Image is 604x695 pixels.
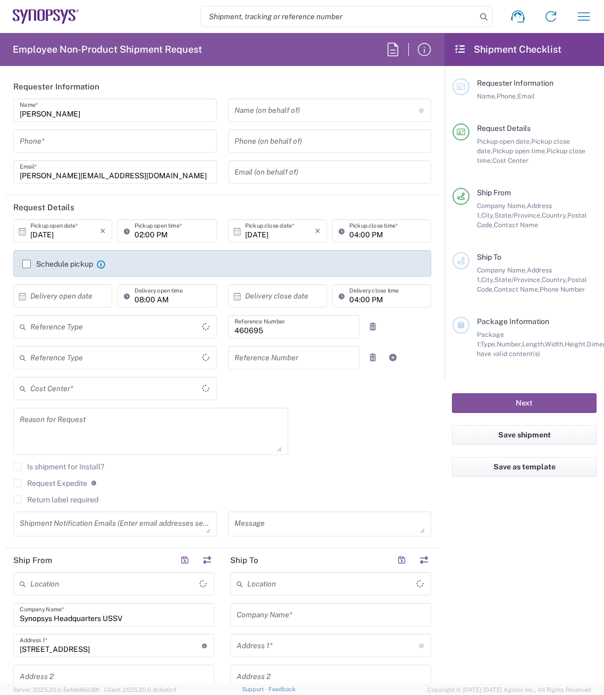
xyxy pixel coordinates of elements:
[13,43,202,56] h2: Employee Non-Product Shipment Request
[477,188,511,197] span: Ship From
[477,92,497,100] span: Name,
[481,211,494,219] span: City,
[230,555,258,566] h2: Ship To
[477,202,527,210] span: Company Name,
[545,340,565,348] span: Width,
[315,222,321,239] i: ×
[452,457,597,477] button: Save as template
[452,425,597,445] button: Save shipment
[13,479,87,487] label: Request Expedite
[540,285,585,293] span: Phone Number
[497,92,517,100] span: Phone,
[542,276,567,284] span: Country,
[481,276,494,284] span: City,
[492,156,528,164] span: Cost Center
[13,495,98,504] label: Return label required
[477,317,549,326] span: Package Information
[477,253,501,261] span: Ship To
[481,340,497,348] span: Type,
[477,330,504,348] span: Package 1:
[22,260,93,268] label: Schedule pickup
[385,350,400,365] a: Add Reference
[522,340,545,348] span: Length,
[242,686,269,692] a: Support
[13,202,74,213] h2: Request Details
[13,686,99,693] span: Server: 2025.20.0-5efa686e39f
[13,555,52,566] h2: Ship From
[494,285,540,293] span: Contact Name,
[13,462,104,471] label: Is shipment for Install?
[104,686,176,693] span: Client: 2025.20.0-8c6e0cf
[494,211,542,219] span: State/Province,
[494,276,542,284] span: State/Province,
[365,350,380,365] a: Remove Reference
[497,340,522,348] span: Number,
[427,685,591,694] span: Copyright © [DATE]-[DATE] Agistix Inc., All Rights Reserved
[454,43,561,56] h2: Shipment Checklist
[494,221,538,229] span: Contact Name
[477,124,531,133] span: Request Details
[477,137,531,145] span: Pickup open date,
[365,319,380,334] a: Remove Reference
[477,266,527,274] span: Company Name,
[13,81,99,92] h2: Requester Information
[452,393,597,413] button: Next
[565,340,587,348] span: Height,
[269,686,296,692] a: Feedback
[100,222,106,239] i: ×
[517,92,535,100] span: Email
[477,79,553,87] span: Requester Information
[492,147,547,155] span: Pickup open time,
[201,6,476,27] input: Shipment, tracking or reference number
[542,211,567,219] span: Country,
